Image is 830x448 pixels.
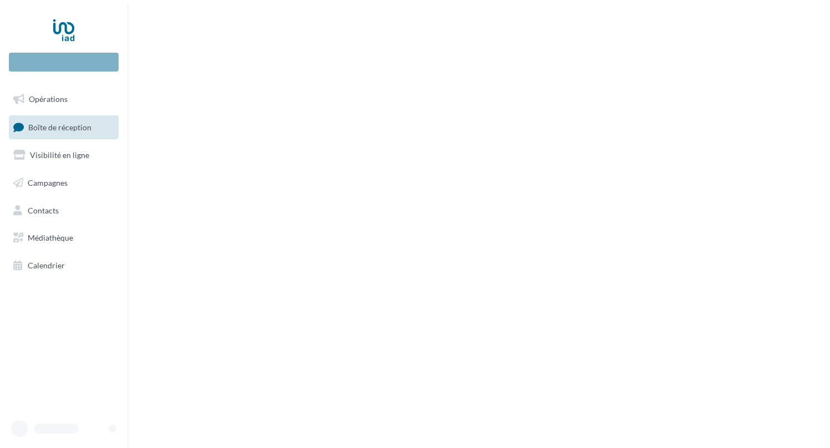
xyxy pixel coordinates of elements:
[28,205,59,215] span: Contacts
[28,122,91,131] span: Boîte de réception
[28,261,65,270] span: Calendrier
[28,178,68,187] span: Campagnes
[7,254,121,277] a: Calendrier
[9,53,119,72] div: Nouvelle campagne
[7,144,121,167] a: Visibilité en ligne
[28,233,73,242] span: Médiathèque
[29,94,68,104] span: Opérations
[30,150,89,160] span: Visibilité en ligne
[7,115,121,139] a: Boîte de réception
[7,226,121,250] a: Médiathèque
[7,88,121,111] a: Opérations
[7,171,121,195] a: Campagnes
[7,199,121,222] a: Contacts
